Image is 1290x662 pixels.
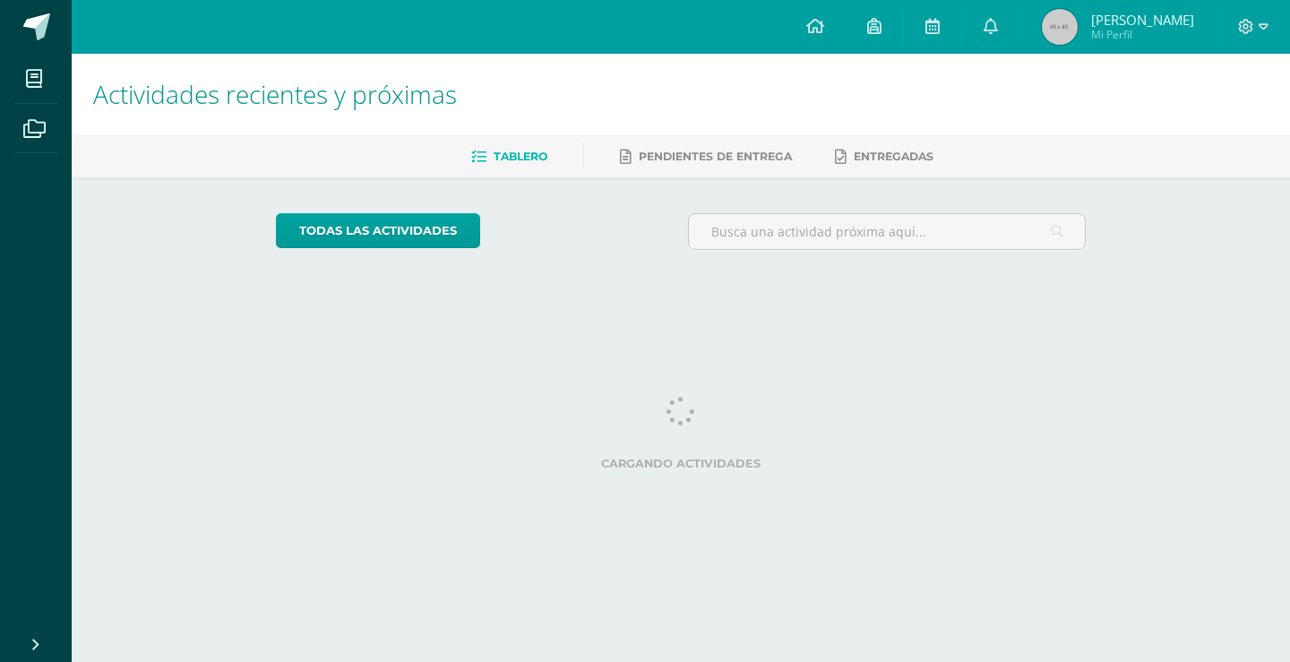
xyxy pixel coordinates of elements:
a: Tablero [471,142,547,171]
span: Mi Perfil [1091,27,1194,42]
span: Tablero [494,150,547,163]
label: Cargando actividades [276,457,1087,470]
input: Busca una actividad próxima aquí... [689,214,1086,249]
img: 45x45 [1042,9,1078,45]
a: Pendientes de entrega [620,142,792,171]
span: Pendientes de entrega [639,150,792,163]
a: Entregadas [835,142,933,171]
a: todas las Actividades [276,213,480,248]
span: Entregadas [854,150,933,163]
span: [PERSON_NAME] [1091,11,1194,29]
span: Actividades recientes y próximas [93,77,457,111]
